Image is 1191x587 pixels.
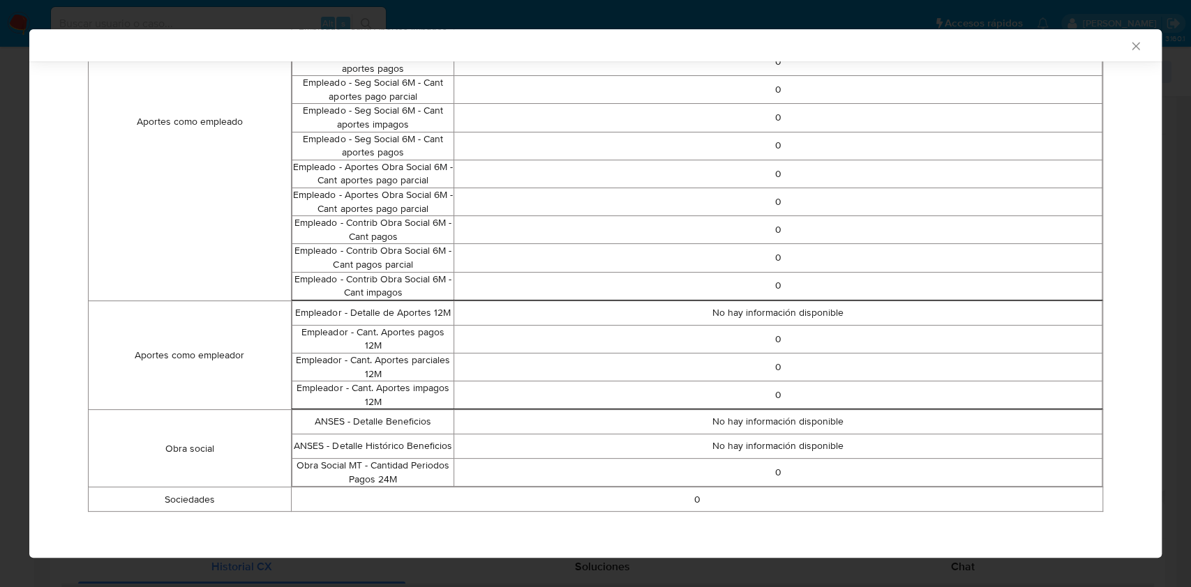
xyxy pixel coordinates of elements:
td: Empleado - Aportes Obra Social 6M - Cant aportes pago parcial [292,160,454,188]
td: 0 [454,160,1102,188]
p: No hay información disponible [454,415,1102,429]
td: Obra social [89,410,292,487]
td: Empleado - Contrib Obra Social 6M - Cant impagos [292,272,454,300]
td: Empleado - Seg Social 6M - Cant aportes pagos [292,48,454,76]
td: 0 [454,325,1102,353]
td: 0 [454,188,1102,215]
td: Aportes como empleador [89,300,292,410]
td: 0 [454,132,1102,160]
td: 0 [454,104,1102,132]
td: Empleado - Aportes Obra Social 6M - Cant aportes pago parcial [292,188,454,215]
td: 0 [454,459,1102,487]
td: Empleado - Contrib Obra Social 6M - Cant pagos parcial [292,244,454,272]
td: Empleador - Cant. Aportes parciales 12M [292,353,454,381]
td: 0 [454,244,1102,272]
td: Empleado - Seg Social 6M - Cant aportes impagos [292,104,454,132]
td: Obra Social MT - Cantidad Periodos Pagos 24M [292,459,454,487]
td: 0 [454,353,1102,381]
td: 0 [291,487,1102,512]
div: closure-recommendation-modal [29,29,1162,558]
td: Empleador - Cant. Aportes impagos 12M [292,381,454,409]
td: Empleador - Detalle de Aportes 12M [292,300,454,325]
td: ANSES - Detalle Histórico Beneficios [292,434,454,459]
p: No hay información disponible [454,306,1102,320]
td: Empleado - Seg Social 6M - Cant aportes pago parcial [292,76,454,104]
p: No hay información disponible [454,439,1102,453]
td: 0 [454,381,1102,409]
td: 0 [454,272,1102,300]
td: 0 [454,48,1102,76]
td: Empleador - Cant. Aportes pagos 12M [292,325,454,353]
td: 0 [454,76,1102,104]
td: Sociedades [89,487,292,512]
td: ANSES - Detalle Beneficios [292,410,454,434]
button: Cerrar ventana [1129,39,1141,52]
td: Empleado - Seg Social 6M - Cant aportes pagos [292,132,454,160]
td: 0 [454,216,1102,244]
td: Empleado - Contrib Obra Social 6M - Cant pagos [292,216,454,244]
